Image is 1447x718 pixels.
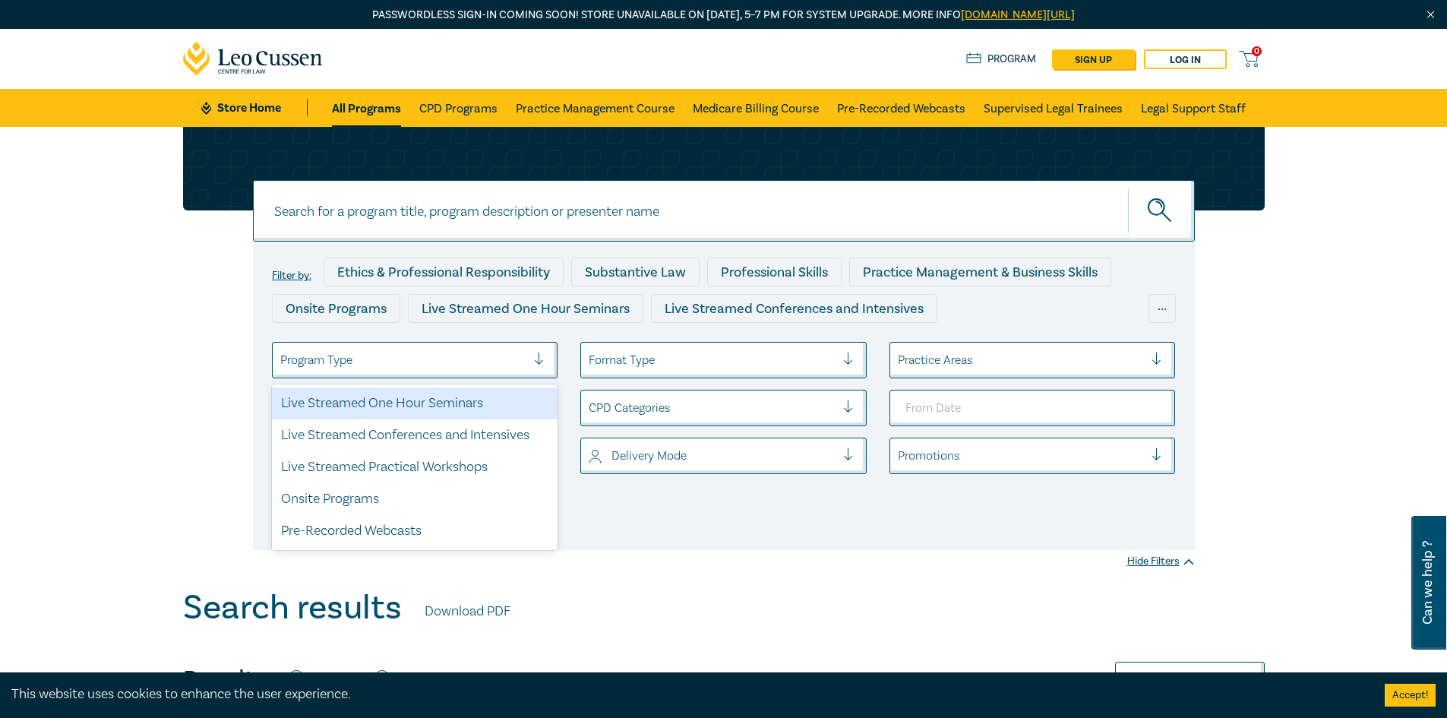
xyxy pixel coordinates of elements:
div: Ethics & Professional Responsibility [324,258,564,286]
div: Live Streamed Conferences and Intensives [272,419,558,451]
div: Onsite Programs [272,483,558,515]
input: select [280,352,283,368]
input: select [898,352,901,368]
div: Practice Management & Business Skills [849,258,1111,286]
div: Live Streamed One Hour Seminars [408,294,643,323]
div: Pre-Recorded Webcasts [520,331,695,359]
div: Pre-Recorded Webcasts [272,515,558,547]
a: Practice Management Course [516,89,675,127]
div: Live Streamed One Hour Seminars [272,387,558,419]
a: Store Home [201,100,307,116]
label: Calendar view [397,670,479,690]
label: List view [311,670,362,690]
a: sign up [1052,49,1135,69]
span: Can we help ? [1420,525,1435,641]
a: Download PDF [425,602,510,622]
input: select [589,448,592,464]
input: Search for a program title, program description or presenter name [253,180,1195,242]
a: All Programs [332,89,401,127]
div: Substantive Law [571,258,700,286]
div: Hide Filters [1127,554,1195,569]
div: Live Streamed Conferences and Intensives [651,294,937,323]
a: [DOMAIN_NAME][URL] [961,8,1075,22]
input: From Date [889,390,1176,426]
div: 10 CPD Point Packages [703,331,869,359]
a: Supervised Legal Trainees [984,89,1123,127]
img: Close [1424,8,1437,21]
button: Accept cookies [1385,684,1436,707]
h4: Results [183,665,267,695]
a: Program [966,51,1037,68]
a: Log in [1144,49,1227,69]
span: 0 [1252,46,1262,56]
input: select [589,352,592,368]
a: CPD Programs [419,89,498,127]
div: ... [1148,294,1176,323]
div: This website uses cookies to enhance the user experience. [11,685,1362,704]
label: Filter by: [272,270,311,282]
div: Live Streamed Practical Workshops [272,331,513,359]
input: select [589,400,592,416]
p: Passwordless sign-in coming soon! Store unavailable on [DATE], 5–7 PM for system upgrade. More info [183,7,1265,24]
div: Professional Skills [707,258,842,286]
div: Onsite Programs [272,294,400,323]
input: select [898,448,901,464]
a: Medicare Billing Course [693,89,819,127]
h1: Search results [183,588,402,628]
a: Pre-Recorded Webcasts [837,89,965,127]
div: Live Streamed Practical Workshops [272,451,558,483]
a: Legal Support Staff [1141,89,1246,127]
div: National Programs [877,331,1016,359]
